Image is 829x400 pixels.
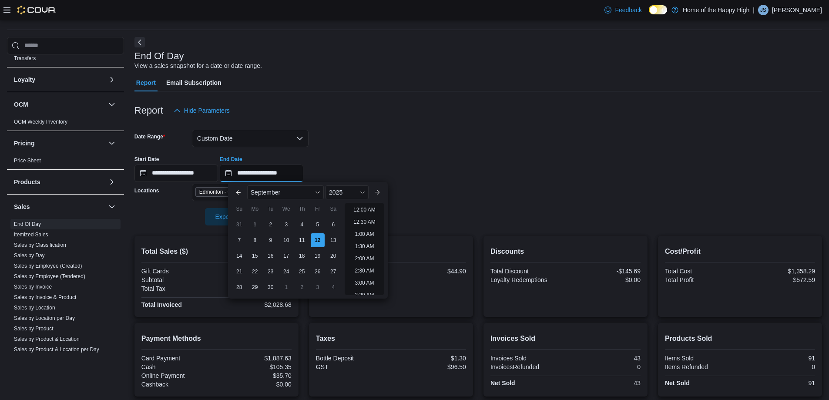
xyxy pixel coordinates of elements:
[295,280,309,294] div: day-2
[393,363,466,370] div: $96.50
[295,233,309,247] div: day-11
[279,249,293,263] div: day-17
[232,233,246,247] div: day-7
[248,280,262,294] div: day-29
[742,380,815,387] div: 91
[218,301,292,308] div: $2,028.68
[134,165,218,182] input: Press the down key to open a popover containing a calendar.
[665,355,738,362] div: Items Sold
[393,268,466,275] div: $44.90
[134,51,184,61] h3: End Of Day
[665,268,738,275] div: Total Cost
[141,268,215,275] div: Gift Cards
[326,265,340,279] div: day-27
[350,217,379,227] li: 12:30 AM
[567,363,641,370] div: 0
[264,249,278,263] div: day-16
[14,273,85,279] a: Sales by Employee (Tendered)
[218,268,292,275] div: $0.00
[195,187,278,197] span: Edmonton - Orchards Gate - Fire & Flower
[192,130,309,147] button: Custom Date
[107,99,117,110] button: OCM
[350,205,379,215] li: 12:00 AM
[107,138,117,148] button: Pricing
[665,276,738,283] div: Total Profit
[14,178,40,186] h3: Products
[170,102,233,119] button: Hide Parameters
[295,202,309,216] div: Th
[14,75,35,84] h3: Loyalty
[232,218,246,232] div: day-31
[490,363,564,370] div: InvoicesRefunded
[220,156,242,163] label: End Date
[248,218,262,232] div: day-1
[567,268,641,275] div: -$145.69
[14,221,41,228] span: End Of Day
[326,185,369,199] div: Button. Open the year selector. 2025 is currently selected.
[220,165,303,182] input: Press the down key to enter a popover containing a calendar. Press the escape key to close the po...
[264,218,278,232] div: day-2
[326,249,340,263] div: day-20
[351,241,377,252] li: 1:30 AM
[14,315,75,321] a: Sales by Location per Day
[14,242,66,248] a: Sales by Classification
[218,355,292,362] div: $1,887.63
[141,301,182,308] strong: Total Invoiced
[329,189,342,196] span: 2025
[14,202,30,211] h3: Sales
[232,280,246,294] div: day-28
[7,117,124,131] div: OCM
[490,380,515,387] strong: Net Sold
[14,294,76,300] a: Sales by Invoice & Product
[17,6,56,14] img: Cova
[279,265,293,279] div: day-24
[14,305,55,311] a: Sales by Location
[351,253,377,264] li: 2:00 AM
[14,100,105,109] button: OCM
[490,246,641,257] h2: Discounts
[279,280,293,294] div: day-1
[232,202,246,216] div: Su
[264,280,278,294] div: day-30
[218,285,292,292] div: $97.80
[247,185,324,199] div: Button. Open the month selector. September is currently selected.
[567,276,641,283] div: $0.00
[311,280,325,294] div: day-3
[326,218,340,232] div: day-6
[14,55,36,61] a: Transfers
[141,276,215,283] div: Subtotal
[248,233,262,247] div: day-8
[134,187,159,194] label: Locations
[14,119,67,125] a: OCM Weekly Inventory
[326,280,340,294] div: day-4
[351,278,377,288] li: 3:00 AM
[218,363,292,370] div: $105.35
[753,5,755,15] p: |
[166,74,222,91] span: Email Subscription
[316,355,389,362] div: Bottle Deposit
[742,276,815,283] div: $572.59
[199,188,267,196] span: Edmonton - Orchards Gate - Fire & Flower
[351,266,377,276] li: 2:30 AM
[742,268,815,275] div: $1,358.29
[14,263,82,269] a: Sales by Employee (Created)
[14,202,105,211] button: Sales
[141,363,215,370] div: Cash
[248,202,262,216] div: Mo
[279,202,293,216] div: We
[649,14,649,15] span: Dark Mode
[567,355,641,362] div: 43
[14,294,76,301] span: Sales by Invoice & Product
[218,381,292,388] div: $0.00
[742,363,815,370] div: 0
[14,315,75,322] span: Sales by Location per Day
[134,105,163,116] h3: Report
[141,355,215,362] div: Card Payment
[14,158,41,164] a: Price Sheet
[345,203,384,295] ul: Time
[264,233,278,247] div: day-9
[14,304,55,311] span: Sales by Location
[758,5,769,15] div: Jesse Singh
[218,372,292,379] div: $35.70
